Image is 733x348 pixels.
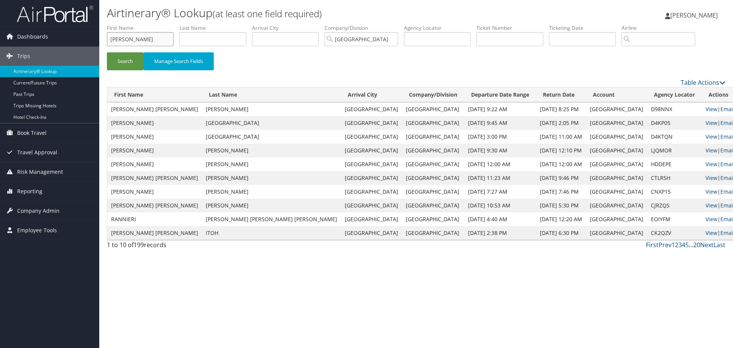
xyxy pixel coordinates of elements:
[681,78,725,87] a: Table Actions
[17,47,30,66] span: Trips
[536,171,586,185] td: [DATE] 9:46 PM
[17,201,60,220] span: Company Admin
[706,188,717,195] a: View
[202,87,341,102] th: Last Name: activate to sort column ascending
[706,229,717,236] a: View
[647,144,702,157] td: LJQMOR
[402,157,464,171] td: [GEOGRAPHIC_DATA]
[17,27,48,46] span: Dashboards
[107,185,202,199] td: [PERSON_NAME]
[402,130,464,144] td: [GEOGRAPHIC_DATA]
[476,24,549,32] label: Ticket Number
[464,212,536,226] td: [DATE] 4:40 AM
[107,171,202,185] td: [PERSON_NAME] [PERSON_NAME]
[402,102,464,116] td: [GEOGRAPHIC_DATA]
[202,157,341,171] td: [PERSON_NAME]
[536,144,586,157] td: [DATE] 12:10 PM
[464,199,536,212] td: [DATE] 10:53 AM
[706,119,717,126] a: View
[202,130,341,144] td: [GEOGRAPHIC_DATA]
[17,182,42,201] span: Reporting
[665,4,725,27] a: [PERSON_NAME]
[341,130,402,144] td: [GEOGRAPHIC_DATA]
[402,199,464,212] td: [GEOGRAPHIC_DATA]
[700,241,714,249] a: Next
[107,157,202,171] td: [PERSON_NAME]
[536,226,586,240] td: [DATE] 6:30 PM
[464,144,536,157] td: [DATE] 9:30 AM
[341,116,402,130] td: [GEOGRAPHIC_DATA]
[107,144,202,157] td: [PERSON_NAME]
[647,102,702,116] td: D98NNX
[670,11,718,19] span: [PERSON_NAME]
[682,241,685,249] a: 4
[341,157,402,171] td: [GEOGRAPHIC_DATA]
[464,116,536,130] td: [DATE] 9:45 AM
[706,147,717,154] a: View
[586,157,647,171] td: [GEOGRAPHIC_DATA]
[706,215,717,223] a: View
[536,116,586,130] td: [DATE] 2:05 PM
[706,105,717,113] a: View
[17,221,57,240] span: Employee Tools
[714,241,725,249] a: Last
[107,199,202,212] td: [PERSON_NAME] [PERSON_NAME]
[17,5,93,23] img: airportal-logo.png
[647,171,702,185] td: CTLR5H
[402,144,464,157] td: [GEOGRAPHIC_DATA]
[549,24,622,32] label: Ticketing Date
[107,5,519,21] h1: Airtinerary® Lookup
[144,52,214,70] button: Manage Search Fields
[706,133,717,140] a: View
[107,52,144,70] button: Search
[202,185,341,199] td: [PERSON_NAME]
[685,241,689,249] a: 5
[678,241,682,249] a: 3
[213,7,322,20] small: (at least one field required)
[647,185,702,199] td: CNXP15
[404,24,476,32] label: Agency Locator
[672,241,675,249] a: 1
[107,212,202,226] td: RANNIERI
[179,24,252,32] label: Last Name
[402,116,464,130] td: [GEOGRAPHIC_DATA]
[17,162,63,181] span: Risk Management
[536,185,586,199] td: [DATE] 7:46 PM
[107,226,202,240] td: [PERSON_NAME] [PERSON_NAME]
[341,199,402,212] td: [GEOGRAPHIC_DATA]
[706,202,717,209] a: View
[689,241,693,249] span: …
[536,87,586,102] th: Return Date: activate to sort column ascending
[536,212,586,226] td: [DATE] 12:20 AM
[107,102,202,116] td: [PERSON_NAME] [PERSON_NAME]
[622,24,701,32] label: Airline
[659,241,672,249] a: Prev
[586,144,647,157] td: [GEOGRAPHIC_DATA]
[402,171,464,185] td: [GEOGRAPHIC_DATA]
[536,157,586,171] td: [DATE] 12:00 AM
[107,130,202,144] td: [PERSON_NAME]
[464,87,536,102] th: Departure Date Range: activate to sort column ascending
[202,212,341,226] td: [PERSON_NAME] [PERSON_NAME] [PERSON_NAME]
[464,130,536,144] td: [DATE] 3:00 PM
[693,241,700,249] a: 20
[134,241,144,249] span: 199
[464,102,536,116] td: [DATE] 9:22 AM
[647,116,702,130] td: D4KP05
[464,185,536,199] td: [DATE] 7:27 AM
[586,226,647,240] td: [GEOGRAPHIC_DATA]
[202,171,341,185] td: [PERSON_NAME]
[17,123,47,142] span: Book Travel
[647,157,702,171] td: HDDEPE
[586,185,647,199] td: [GEOGRAPHIC_DATA]
[341,171,402,185] td: [GEOGRAPHIC_DATA]
[586,87,647,102] th: Account: activate to sort column ascending
[402,185,464,199] td: [GEOGRAPHIC_DATA]
[107,116,202,130] td: [PERSON_NAME]
[202,116,341,130] td: [GEOGRAPHIC_DATA]
[402,226,464,240] td: [GEOGRAPHIC_DATA]
[646,241,659,249] a: First
[586,130,647,144] td: [GEOGRAPHIC_DATA]
[202,226,341,240] td: ITOH
[17,143,57,162] span: Travel Approval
